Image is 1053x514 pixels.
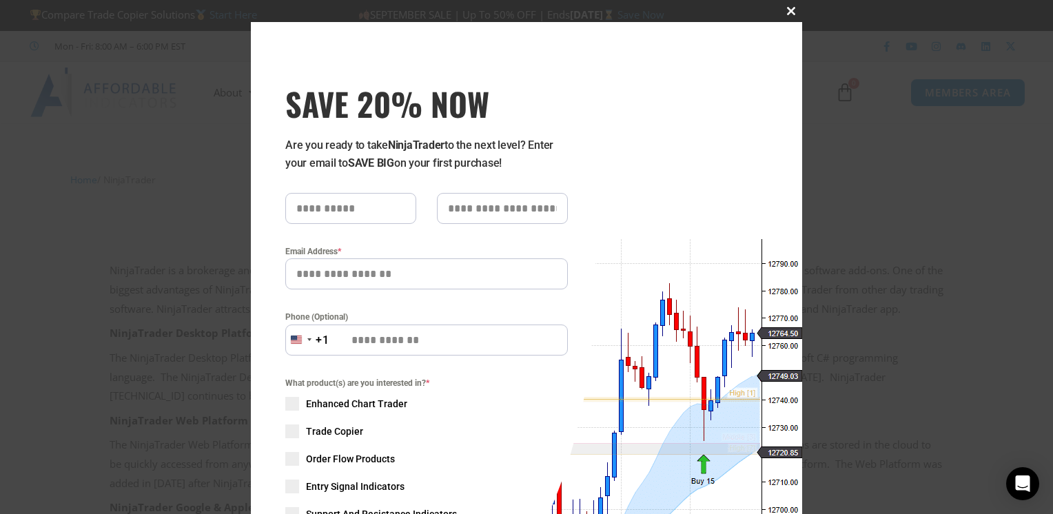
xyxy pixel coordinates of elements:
[285,424,568,438] label: Trade Copier
[285,136,568,172] p: Are you ready to take to the next level? Enter your email to on your first purchase!
[306,397,407,411] span: Enhanced Chart Trader
[306,480,405,493] span: Entry Signal Indicators
[285,325,329,356] button: Selected country
[388,138,444,152] strong: NinjaTrader
[285,310,568,324] label: Phone (Optional)
[348,156,394,169] strong: SAVE BIG
[306,452,395,466] span: Order Flow Products
[316,331,329,349] div: +1
[285,376,568,390] span: What product(s) are you interested in?
[285,245,568,258] label: Email Address
[306,424,363,438] span: Trade Copier
[285,397,568,411] label: Enhanced Chart Trader
[1006,467,1039,500] div: Open Intercom Messenger
[285,452,568,466] label: Order Flow Products
[285,480,568,493] label: Entry Signal Indicators
[285,84,568,123] h3: SAVE 20% NOW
